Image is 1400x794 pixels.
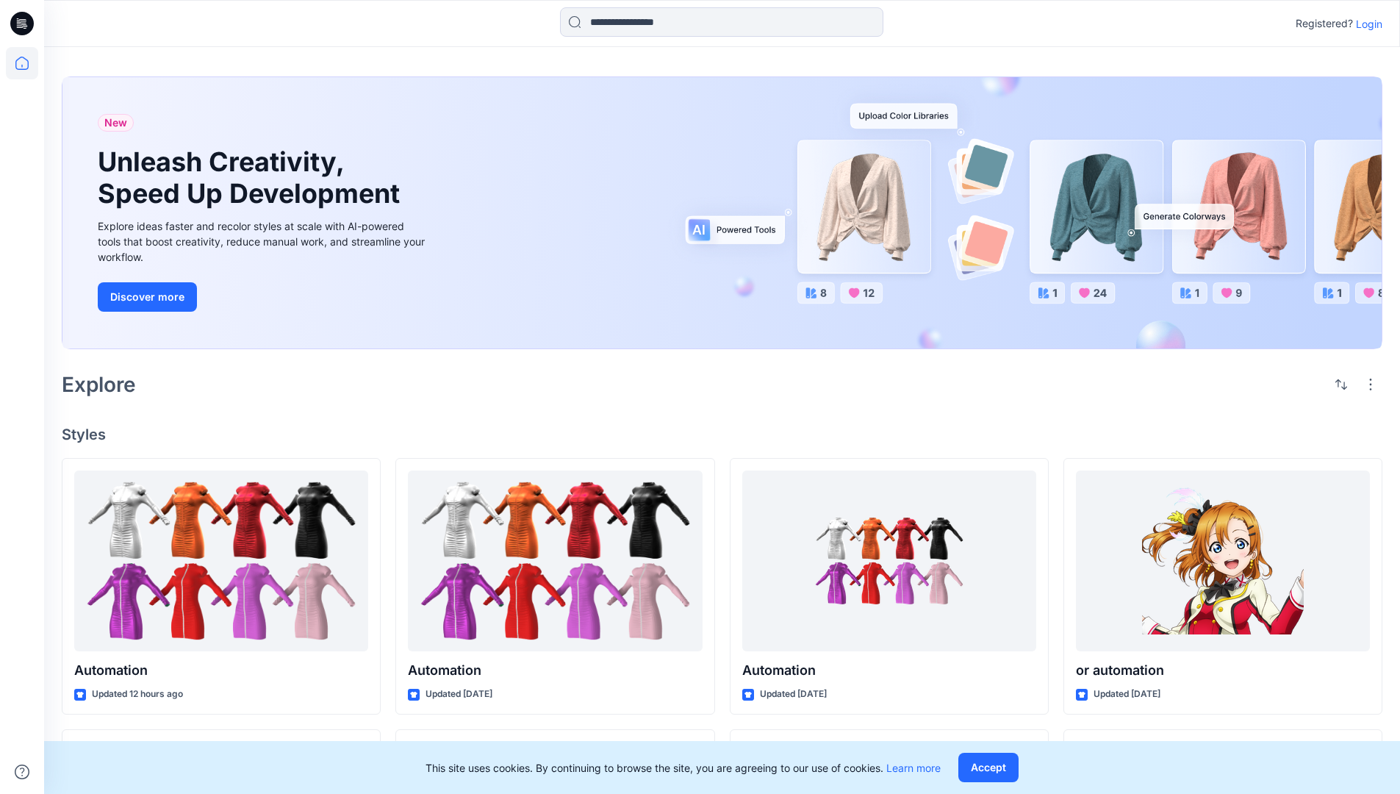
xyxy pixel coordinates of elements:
[426,687,492,702] p: Updated [DATE]
[98,146,406,210] h1: Unleash Creativity, Speed Up Development
[742,471,1036,652] a: Automation
[104,114,127,132] span: New
[1296,15,1353,32] p: Registered?
[742,660,1036,681] p: Automation
[74,471,368,652] a: Automation
[1356,16,1382,32] p: Login
[1076,471,1370,652] a: or automation
[958,753,1019,782] button: Accept
[760,687,827,702] p: Updated [DATE]
[98,282,197,312] button: Discover more
[98,282,428,312] a: Discover more
[1094,687,1160,702] p: Updated [DATE]
[426,760,941,776] p: This site uses cookies. By continuing to browse the site, you are agreeing to our use of cookies.
[98,218,428,265] div: Explore ideas faster and recolor styles at scale with AI-powered tools that boost creativity, red...
[1076,660,1370,681] p: or automation
[92,687,183,702] p: Updated 12 hours ago
[886,762,941,774] a: Learn more
[62,373,136,396] h2: Explore
[408,471,702,652] a: Automation
[62,426,1382,443] h4: Styles
[74,660,368,681] p: Automation
[408,660,702,681] p: Automation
